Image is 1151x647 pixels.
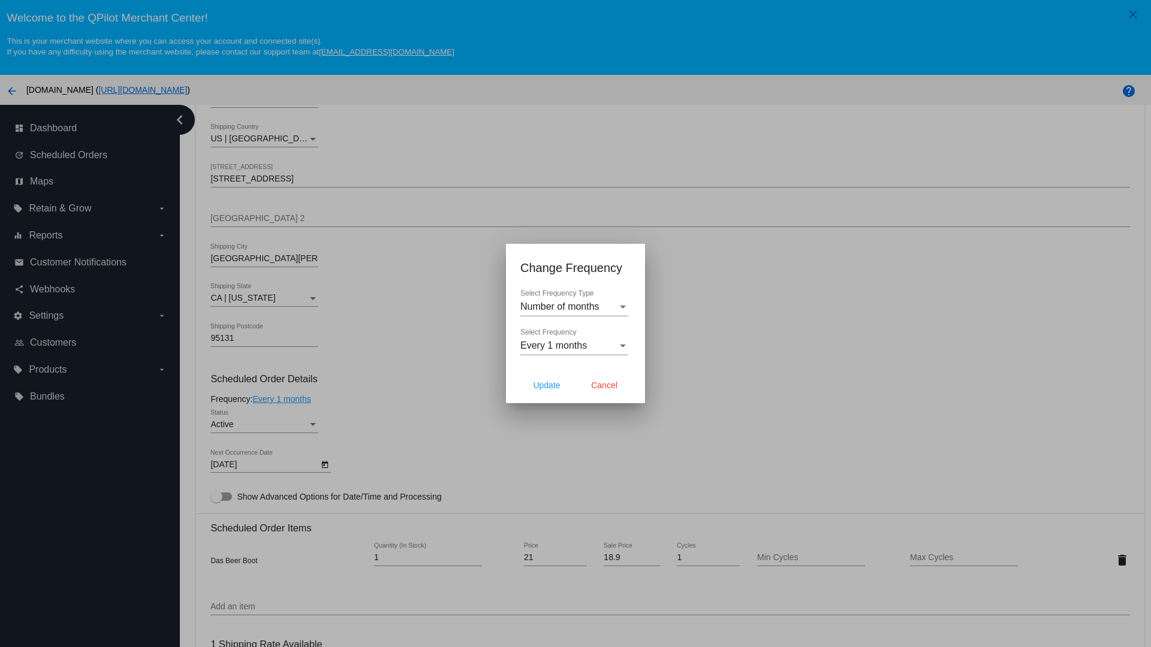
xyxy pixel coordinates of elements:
span: Update [533,380,560,390]
span: Cancel [591,380,617,390]
button: Update [520,374,573,396]
span: Every 1 months [520,340,587,350]
h1: Change Frequency [520,258,631,277]
mat-select: Select Frequency Type [520,301,628,312]
span: Number of months [520,301,599,312]
mat-select: Select Frequency [520,340,628,351]
button: Cancel [578,374,631,396]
